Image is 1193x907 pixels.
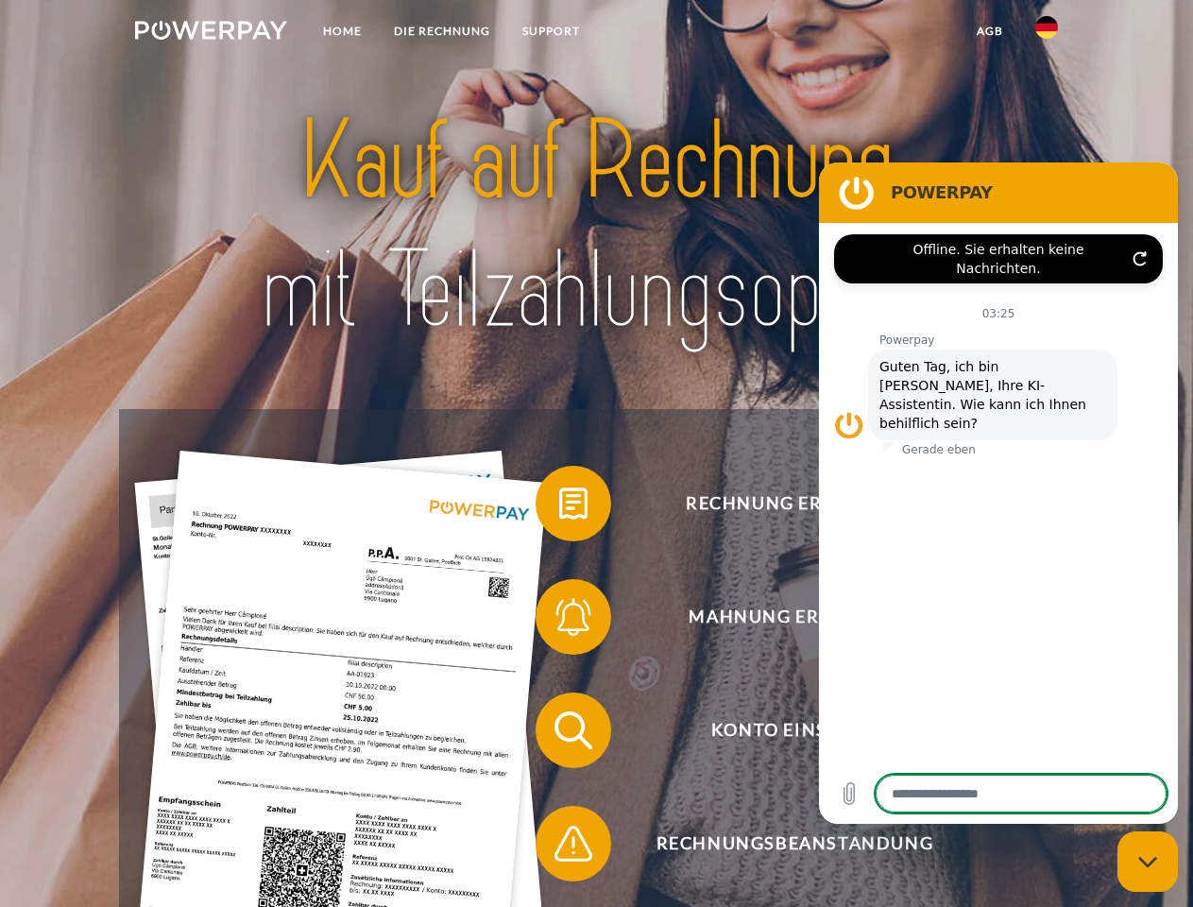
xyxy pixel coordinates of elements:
[536,806,1027,881] button: Rechnungsbeanstandung
[550,707,597,754] img: qb_search.svg
[536,693,1027,768] button: Konto einsehen
[536,466,1027,541] button: Rechnung erhalten?
[563,466,1026,541] span: Rechnung erhalten?
[307,14,378,48] a: Home
[536,579,1027,655] button: Mahnung erhalten?
[961,14,1019,48] a: agb
[1035,16,1058,39] img: de
[563,579,1026,655] span: Mahnung erhalten?
[563,806,1026,881] span: Rechnungsbeanstandung
[180,91,1013,362] img: title-powerpay_de.svg
[1117,831,1178,892] iframe: Schaltfläche zum Öffnen des Messaging-Fensters; Konversation läuft
[135,21,287,40] img: logo-powerpay-white.svg
[550,480,597,527] img: qb_bill.svg
[378,14,506,48] a: DIE RECHNUNG
[506,14,596,48] a: SUPPORT
[819,163,1178,824] iframe: Messaging-Fenster
[550,820,597,867] img: qb_warning.svg
[563,693,1026,768] span: Konto einsehen
[550,593,597,641] img: qb_bell.svg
